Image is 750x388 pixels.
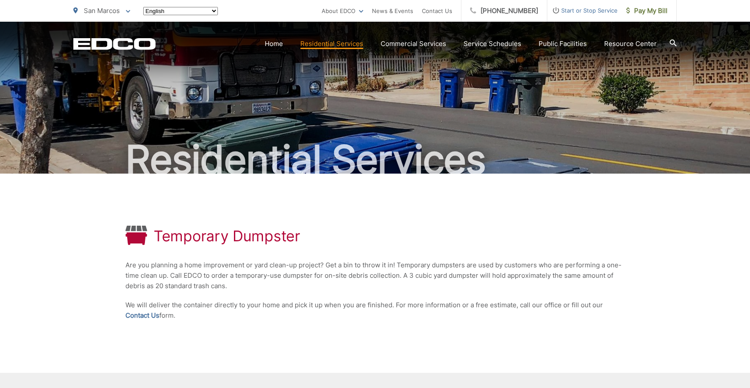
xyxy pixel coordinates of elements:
a: Home [265,39,283,49]
span: San Marcos [84,7,120,15]
a: Commercial Services [381,39,446,49]
select: Select a language [143,7,218,15]
h2: Residential Services [73,138,677,181]
p: Are you planning a home improvement or yard clean-up project? Get a bin to throw it in! Temporary... [125,260,625,291]
a: EDCD logo. Return to the homepage. [73,38,156,50]
a: Service Schedules [464,39,521,49]
a: Public Facilities [539,39,587,49]
span: Pay My Bill [626,6,668,16]
a: Residential Services [300,39,363,49]
a: Contact Us [125,310,159,321]
a: Contact Us [422,6,452,16]
a: Resource Center [604,39,657,49]
a: News & Events [372,6,413,16]
h1: Temporary Dumpster [154,227,300,245]
p: We will deliver the container directly to your home and pick it up when you are finished. For mor... [125,300,625,321]
a: About EDCO [322,6,363,16]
